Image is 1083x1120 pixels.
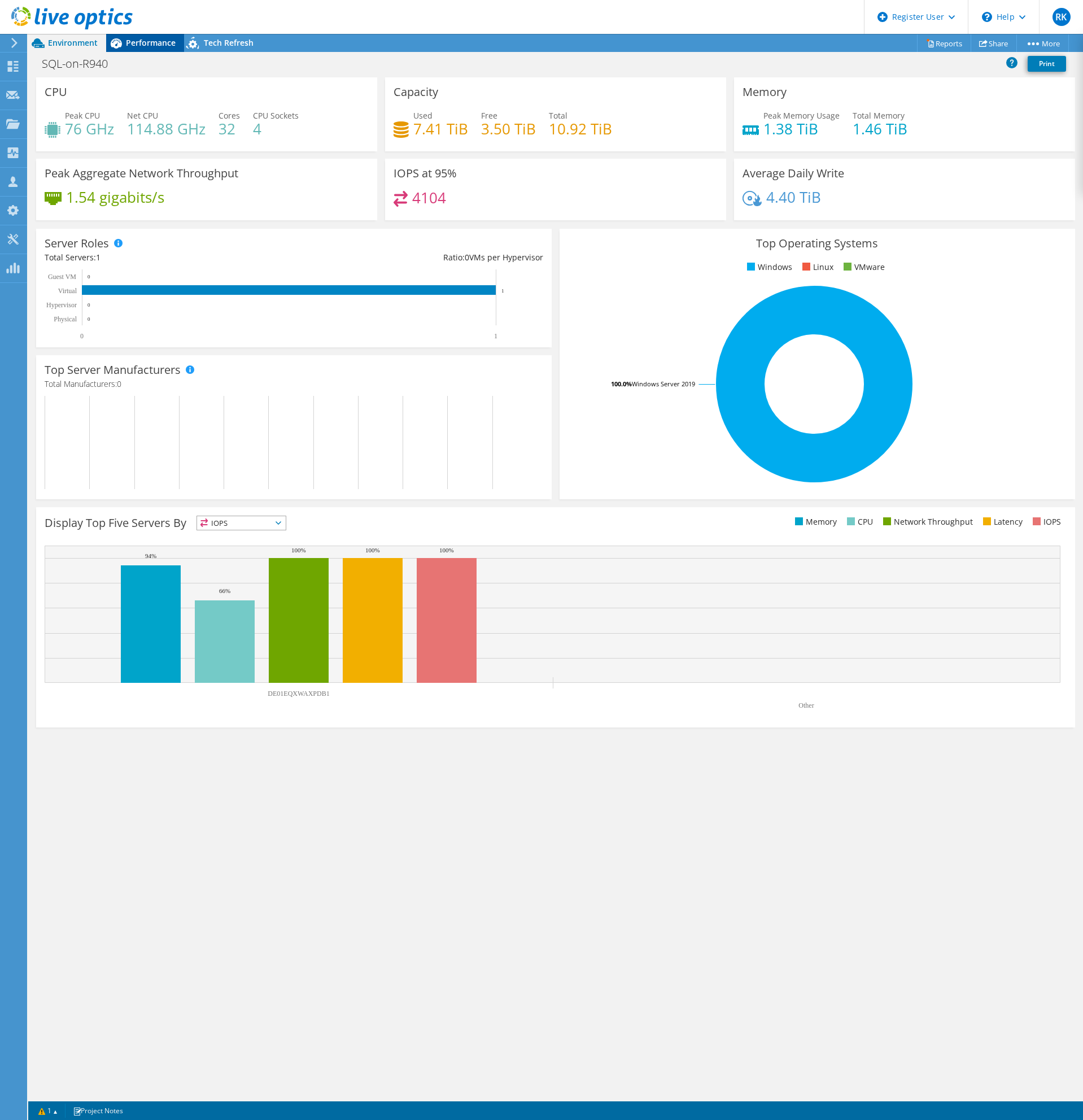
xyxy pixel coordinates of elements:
[1053,8,1071,26] span: RK
[88,316,90,322] text: 0
[365,547,380,554] text: 100%
[1028,56,1066,72] a: Print
[494,332,497,340] text: 1
[549,123,612,135] h4: 10.92 TiB
[46,301,77,309] text: Hypervisor
[481,110,497,121] span: Free
[65,1104,131,1118] a: Project Notes
[88,302,90,308] text: 0
[204,37,254,48] span: Tech Refresh
[45,378,543,390] h4: Total Manufacturers:
[253,123,299,135] h4: 4
[45,364,181,376] h3: Top Server Manufacturers
[971,34,1017,52] a: Share
[841,261,885,273] li: VMware
[45,237,109,250] h3: Server Roles
[412,191,446,204] h4: 4104
[58,287,77,295] text: Virtual
[268,690,329,698] text: DE01EQXWAXPDB1
[743,86,787,98] h3: Memory
[127,110,158,121] span: Net CPU
[45,251,294,264] div: Total Servers:
[439,547,454,554] text: 100%
[48,273,76,281] text: Guest VM
[65,110,100,121] span: Peak CPU
[219,587,230,594] text: 66%
[766,191,821,203] h4: 4.40 TiB
[394,167,457,180] h3: IOPS at 95%
[413,110,433,121] span: Used
[792,516,837,528] li: Memory
[80,332,84,340] text: 0
[219,110,240,121] span: Cores
[632,380,695,388] tspan: Windows Server 2019
[66,191,164,203] h4: 1.54 gigabits/s
[568,237,1067,250] h3: Top Operating Systems
[126,37,176,48] span: Performance
[65,123,114,135] h4: 76 GHz
[291,547,306,554] text: 100%
[88,274,90,280] text: 0
[982,12,992,22] svg: \n
[611,380,632,388] tspan: 100.0%
[394,86,438,98] h3: Capacity
[54,315,77,323] text: Physical
[37,58,125,70] h1: SQL-on-R940
[853,110,905,121] span: Total Memory
[763,110,840,121] span: Peak Memory Usage
[45,167,238,180] h3: Peak Aggregate Network Throughput
[145,552,156,559] text: 94%
[413,123,468,135] h4: 7.41 TiB
[980,516,1023,528] li: Latency
[465,252,469,263] span: 0
[1016,34,1069,52] a: More
[127,123,206,135] h4: 114.88 GHz
[1030,516,1061,528] li: IOPS
[501,288,504,294] text: 1
[219,123,240,135] h4: 32
[763,123,840,135] h4: 1.38 TiB
[30,1104,65,1118] a: 1
[844,516,873,528] li: CPU
[917,34,971,52] a: Reports
[96,252,101,263] span: 1
[798,701,814,709] text: Other
[45,86,67,98] h3: CPU
[48,37,98,48] span: Environment
[743,167,844,180] h3: Average Daily Write
[549,110,567,121] span: Total
[880,516,973,528] li: Network Throughput
[197,516,286,530] span: IOPS
[481,123,536,135] h4: 3.50 TiB
[800,261,833,273] li: Linux
[744,261,792,273] li: Windows
[253,110,299,121] span: CPU Sockets
[853,123,907,135] h4: 1.46 TiB
[294,251,543,264] div: Ratio: VMs per Hypervisor
[117,378,121,389] span: 0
